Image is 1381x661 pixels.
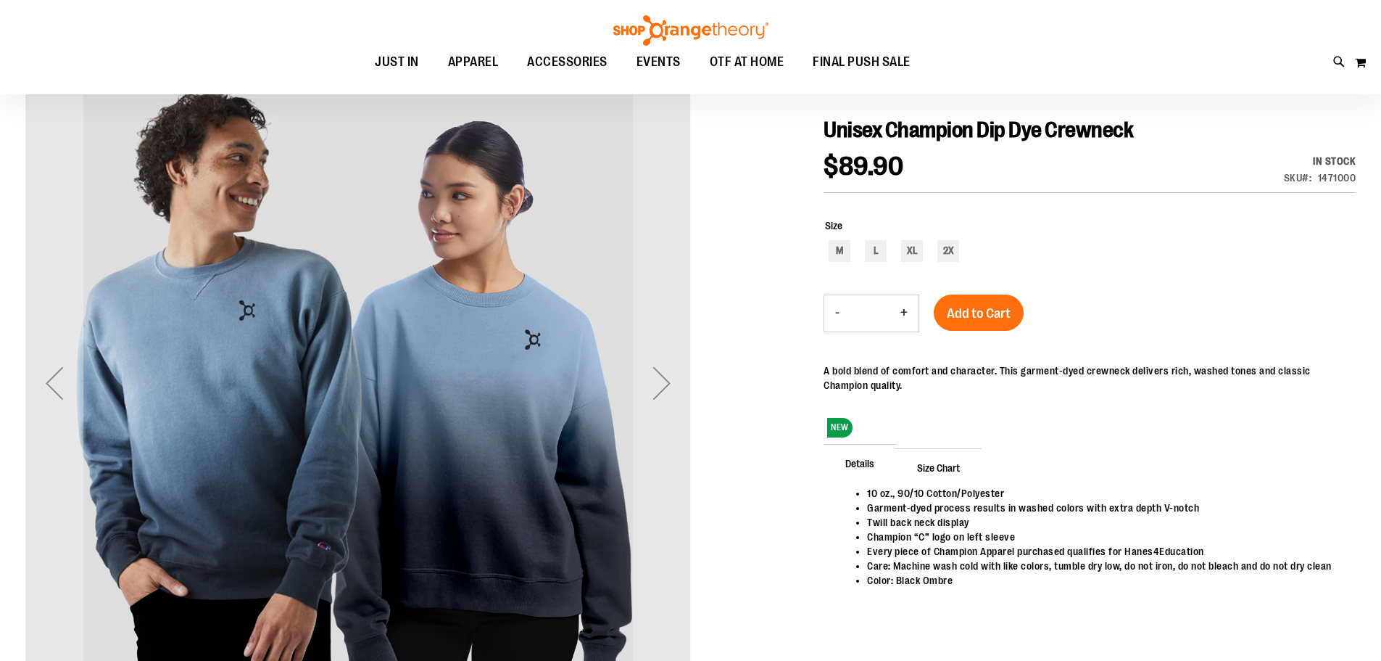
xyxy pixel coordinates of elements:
input: Product quantity [850,296,889,331]
button: Add to Cart [934,295,1024,331]
span: $89.90 [824,152,903,181]
a: FINAL PUSH SALE [798,46,925,79]
span: Size Chart [895,448,982,486]
a: OTF AT HOME [695,46,799,79]
a: APPAREL [434,46,513,79]
div: 1471000 [1318,171,1356,185]
span: FINAL PUSH SALE [813,46,911,78]
li: Twill back neck display [867,515,1341,530]
span: JUST IN [375,46,419,78]
span: Unisex Champion Dip Dye Crewneck [824,118,1133,142]
div: L [865,240,887,262]
li: Champion “C” logo on left sleeve [867,530,1341,544]
li: Color: Black Ombre [867,573,1341,588]
div: M [829,240,850,262]
strong: SKU [1284,172,1312,184]
span: Details [824,444,896,482]
a: JUST IN [360,46,434,78]
a: EVENTS [622,46,695,79]
li: Every piece of Champion Apparel purchased qualifies for Hanes4Education [867,544,1341,559]
div: In stock [1284,154,1356,168]
li: 10 oz., 90/10 Cotton/Polyester [867,486,1341,501]
span: Add to Cart [947,305,1011,321]
li: Care: Machine wash cold with like colors, tumble dry low, do not iron, do not bleach and do not d... [867,559,1341,573]
div: XL [901,240,923,262]
span: NEW [827,418,853,438]
button: Decrease product quantity [824,295,850,332]
span: EVENTS [636,46,681,78]
div: Availability [1284,154,1356,168]
li: Garment-dyed process results in washed colors with extra depth V-notch [867,501,1341,515]
img: Shop Orangetheory [611,15,771,46]
button: Increase product quantity [889,295,918,332]
span: Size [825,220,842,231]
span: OTF AT HOME [710,46,784,78]
div: A bold blend of comfort and character. This garment-dyed crewneck delivers rich, washed tones and... [824,364,1356,393]
div: 2X [937,240,959,262]
span: APPAREL [448,46,499,78]
span: ACCESSORIES [527,46,607,78]
a: ACCESSORIES [513,46,622,79]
